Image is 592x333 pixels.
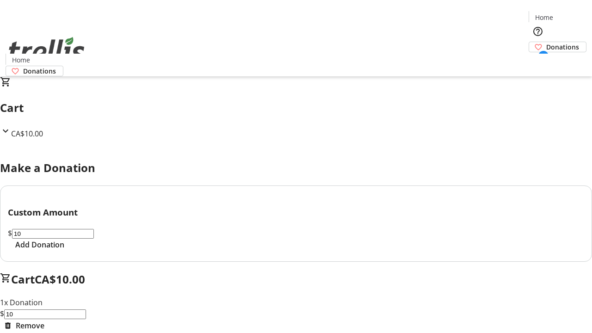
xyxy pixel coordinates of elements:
button: Cart [529,52,547,71]
span: Home [12,55,30,65]
span: CA$10.00 [11,129,43,139]
a: Donations [529,42,586,52]
a: Home [6,55,36,65]
input: Donation Amount [12,229,94,239]
span: $ [8,228,12,238]
a: Home [529,12,559,22]
span: Add Donation [15,239,64,250]
span: CA$10.00 [35,271,85,287]
span: Donations [546,42,579,52]
img: Orient E2E Organization Za7lVJvr3L's Logo [6,27,88,73]
span: Remove [16,320,44,331]
button: Add Donation [8,239,72,250]
span: Donations [23,66,56,76]
a: Donations [6,66,63,76]
h3: Custom Amount [8,206,584,219]
button: Help [529,22,547,41]
span: Home [535,12,553,22]
input: Donation Amount [4,309,86,319]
